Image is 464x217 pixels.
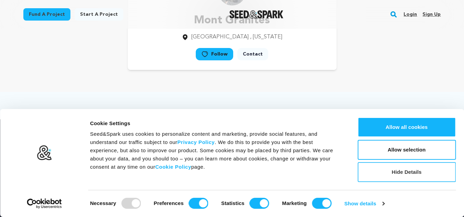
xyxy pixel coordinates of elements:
[155,164,191,170] a: Cookie Policy
[90,119,342,128] div: Cookie Settings
[344,198,384,209] a: Show details
[196,48,233,60] a: Follow
[14,198,75,209] a: Usercentrics Cookiebot - opens in a new window
[191,34,249,40] span: [GEOGRAPHIC_DATA]
[282,200,307,206] strong: Marketing
[358,140,456,160] button: Allow selection
[154,200,184,206] strong: Preferences
[404,9,417,20] a: Login
[221,200,245,206] strong: Statistics
[229,10,283,19] img: Seed&Spark Logo Dark Mode
[90,200,116,206] strong: Necessary
[358,162,456,182] button: Hide Details
[229,10,283,19] a: Seed&Spark Homepage
[23,8,70,21] a: Fund a project
[37,145,52,161] img: logo
[358,117,456,137] button: Allow all cookies
[90,130,342,171] div: Seed&Spark uses cookies to personalize content and marketing, provide social features, and unders...
[75,8,123,21] a: Start a project
[237,48,268,60] a: Contact
[422,9,441,20] a: Sign up
[177,139,215,145] a: Privacy Policy
[250,34,282,40] span: , [US_STATE]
